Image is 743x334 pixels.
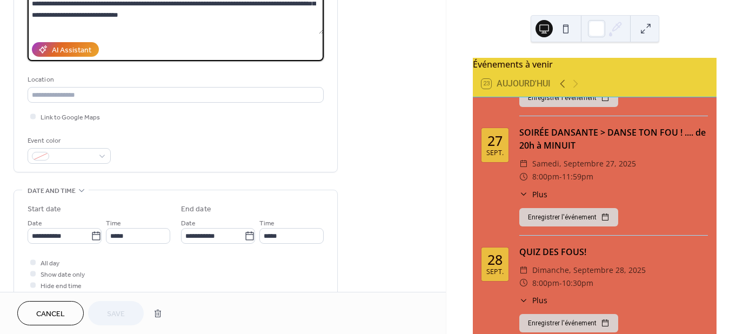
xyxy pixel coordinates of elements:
div: QUIZ DES FOUS! [519,245,708,258]
button: Enregistrer l'événement [519,208,618,226]
span: Date [28,218,42,229]
span: 10:30pm [562,277,593,290]
span: 8:00pm [532,170,559,183]
span: 8:00pm [532,277,559,290]
span: Plus [532,189,547,200]
div: AI Assistant [52,45,91,56]
span: Show date only [41,269,85,280]
span: - [559,170,562,183]
div: Événements à venir [473,58,717,71]
div: Event color [28,135,109,146]
button: Enregistrer l'événement [519,314,618,332]
div: sept. [486,269,504,276]
span: Time [259,218,275,229]
span: - [559,277,562,290]
span: Cancel [36,309,65,320]
button: Enregistrer l'événement [519,89,618,107]
div: End date [181,204,211,215]
div: ​ [519,157,528,170]
div: Location [28,74,322,85]
div: SOIRÉE DANSANTE > DANSE TON FOU ! .... de 20h à MINUIT [519,126,708,152]
button: Cancel [17,301,84,325]
button: ​Plus [519,189,547,200]
div: ​ [519,189,528,200]
span: samedi, septembre 27, 2025 [532,157,636,170]
span: Link to Google Maps [41,112,100,123]
div: Start date [28,204,61,215]
span: Plus [532,295,547,306]
div: ​ [519,277,528,290]
div: sept. [486,150,504,157]
span: Time [106,218,121,229]
span: All day [41,258,59,269]
div: 27 [487,134,503,148]
div: 28 [487,253,503,266]
div: ​ [519,295,528,306]
div: ​ [519,170,528,183]
span: Date and time [28,185,76,197]
span: Hide end time [41,280,82,292]
div: ​ [519,264,528,277]
span: dimanche, septembre 28, 2025 [532,264,646,277]
button: ​Plus [519,295,547,306]
span: 11:59pm [562,170,593,183]
button: AI Assistant [32,42,99,57]
span: Date [181,218,196,229]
